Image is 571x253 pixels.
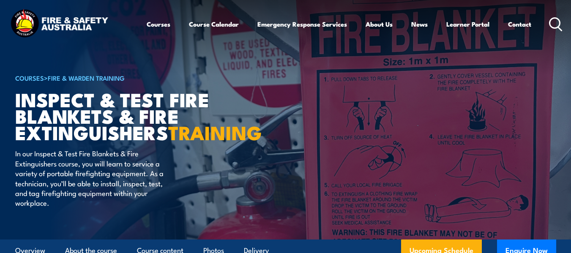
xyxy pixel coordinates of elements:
a: Fire & Warden Training [48,73,125,82]
strong: TRAINING [168,117,262,147]
a: Learner Portal [446,14,489,34]
h1: Inspect & Test Fire Blankets & Fire Extinguishers [15,91,224,140]
a: Courses [147,14,170,34]
a: COURSES [15,73,44,82]
p: In our Inspect & Test Fire Blankets & Fire Extinguishers course, you will learn to service a vari... [15,148,169,207]
a: Emergency Response Services [257,14,347,34]
a: Course Calendar [189,14,239,34]
a: About Us [366,14,393,34]
h6: > [15,73,224,83]
a: Contact [508,14,531,34]
a: News [411,14,428,34]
